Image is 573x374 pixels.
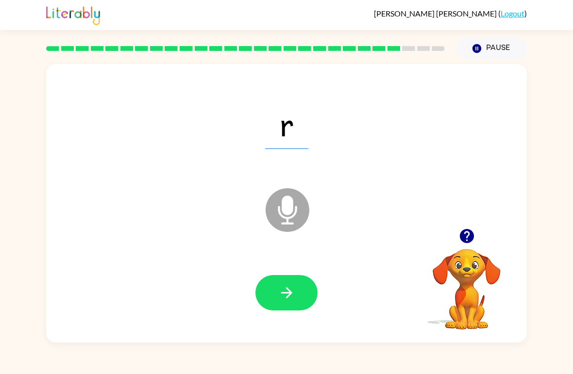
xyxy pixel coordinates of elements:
[374,9,527,18] div: ( )
[46,4,100,25] img: Literably
[265,98,308,149] span: r
[418,234,515,331] video: Your browser must support playing .mp4 files to use Literably. Please try using another browser.
[374,9,498,18] span: [PERSON_NAME] [PERSON_NAME]
[501,9,524,18] a: Logout
[456,37,527,60] button: Pause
